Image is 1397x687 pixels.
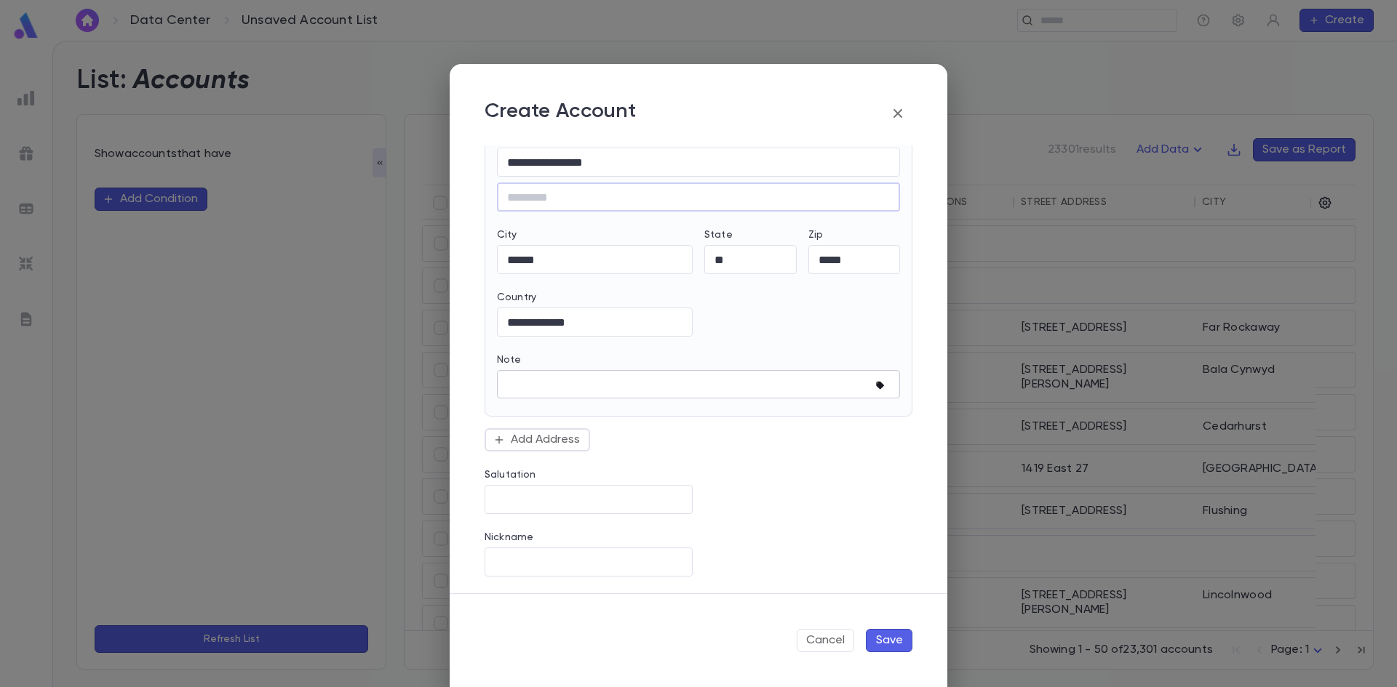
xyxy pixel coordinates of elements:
[497,354,522,366] label: Note
[485,99,636,128] p: Create Account
[485,428,590,451] button: Add Address
[866,629,912,652] button: Save
[485,531,533,543] label: Nickname
[797,629,854,652] button: Cancel
[808,229,823,241] label: Zip
[704,229,733,241] label: State
[485,469,536,481] label: Salutation
[497,292,536,303] label: Country
[497,229,517,241] label: City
